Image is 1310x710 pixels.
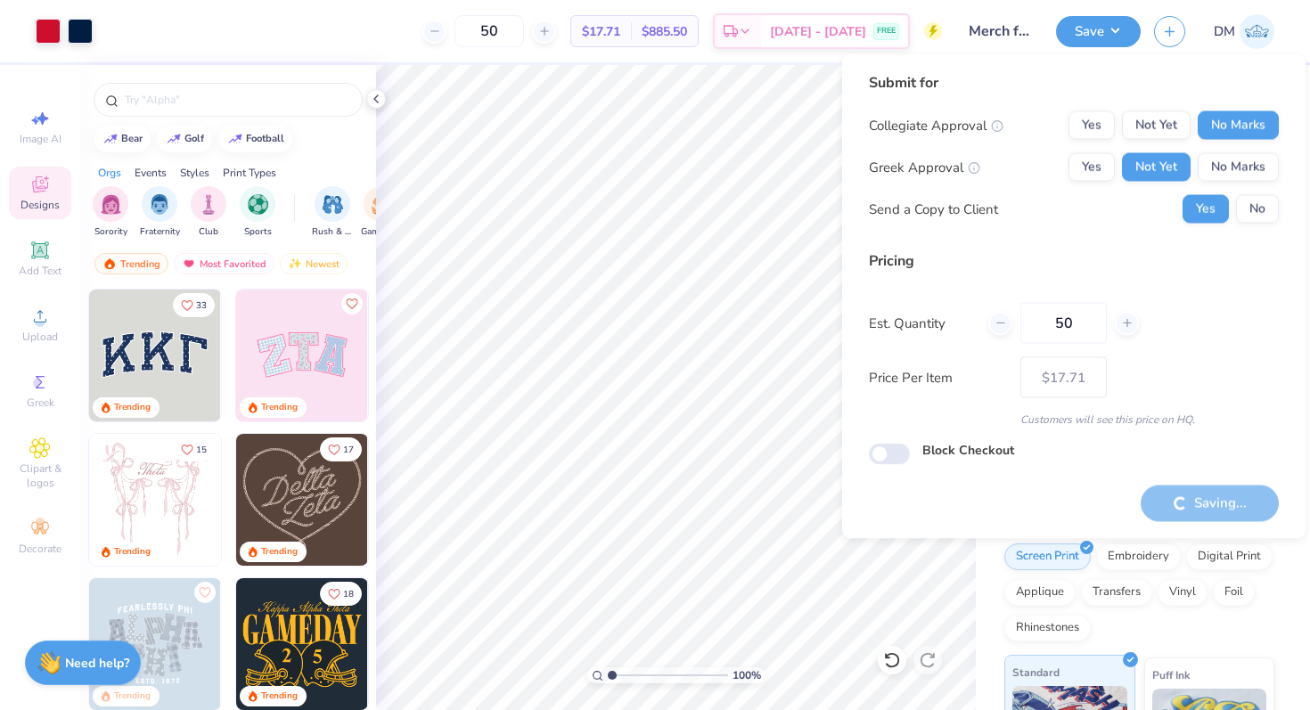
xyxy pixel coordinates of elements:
img: Deepanshi Mittal [1240,14,1274,49]
div: Digital Print [1186,543,1273,570]
div: Vinyl [1158,579,1208,606]
input: Try "Alpha" [123,91,351,109]
button: football [218,126,292,152]
a: DM [1214,14,1274,49]
div: Trending [261,690,298,703]
button: No Marks [1198,111,1279,140]
button: Like [341,293,363,314]
div: Embroidery [1096,543,1181,570]
div: bear [121,134,143,143]
span: 15 [196,445,207,454]
div: Trending [261,545,298,559]
span: $17.71 [582,22,620,41]
span: Standard [1012,663,1060,681]
img: 3b9aba4f-e317-4aa7-a679-c95a879539bd [89,290,221,421]
div: Screen Print [1004,543,1091,570]
span: Rush & Bid [312,225,353,239]
button: No [1236,195,1279,224]
span: [DATE] - [DATE] [770,22,866,41]
span: Upload [22,330,58,344]
img: most_fav.gif [182,257,196,270]
img: Rush & Bid Image [323,194,343,215]
div: Styles [180,165,209,181]
img: 83dda5b0-2158-48ca-832c-f6b4ef4c4536 [89,434,221,566]
img: ead2b24a-117b-4488-9b34-c08fd5176a7b [367,434,499,566]
button: golf [157,126,212,152]
img: Game Day Image [372,194,392,215]
button: No Marks [1198,153,1279,182]
strong: Need help? [65,655,129,672]
div: Pricing [869,250,1279,272]
div: Rhinestones [1004,615,1091,641]
input: – – [454,15,524,47]
div: Applique [1004,579,1076,606]
div: Trending [114,690,151,703]
div: filter for Fraternity [140,186,180,239]
button: Like [173,293,215,317]
span: Add Text [19,264,61,278]
span: Club [199,225,218,239]
button: Like [194,582,216,603]
div: Events [135,165,167,181]
button: Not Yet [1122,153,1191,182]
img: 5ee11766-d822-42f5-ad4e-763472bf8dcf [367,290,499,421]
div: Trending [114,545,151,559]
img: 12710c6a-dcc0-49ce-8688-7fe8d5f96fe2 [236,434,368,566]
div: Newest [280,253,348,274]
span: Clipart & logos [9,461,71,490]
label: Block Checkout [922,441,1014,460]
img: Club Image [199,194,218,215]
div: Print Types [223,165,276,181]
div: Collegiate Approval [869,115,1003,135]
img: trend_line.gif [103,134,118,144]
div: Transfers [1081,579,1152,606]
div: filter for Sorority [93,186,128,239]
div: Customers will see this price on HQ. [869,412,1279,428]
span: 100 % [733,667,761,683]
img: Fraternity Image [150,194,169,215]
div: Orgs [98,165,121,181]
button: Like [320,582,362,606]
button: Not Yet [1122,111,1191,140]
div: golf [184,134,204,143]
div: Send a Copy to Client [869,199,998,219]
img: Sorority Image [101,194,121,215]
span: 33 [196,301,207,310]
button: Like [173,437,215,461]
button: Like [320,437,362,461]
span: 17 [343,445,354,454]
button: Save [1056,16,1141,47]
div: Most Favorited [174,253,274,274]
label: Est. Quantity [869,313,975,333]
span: DM [1214,21,1235,42]
span: Fraternity [140,225,180,239]
button: filter button [93,186,128,239]
div: filter for Club [191,186,226,239]
img: b8819b5f-dd70-42f8-b218-32dd770f7b03 [236,578,368,710]
img: a3f22b06-4ee5-423c-930f-667ff9442f68 [220,578,352,710]
span: Sorority [94,225,127,239]
img: trend_line.gif [228,134,242,144]
span: Sports [244,225,272,239]
span: Designs [20,198,60,212]
span: $885.50 [642,22,687,41]
div: Trending [94,253,168,274]
div: Submit for [869,72,1279,94]
span: Game Day [361,225,402,239]
span: FREE [877,25,896,37]
button: filter button [361,186,402,239]
img: Sports Image [248,194,268,215]
img: 2b704b5a-84f6-4980-8295-53d958423ff9 [367,578,499,710]
label: Price Per Item [869,367,1007,388]
button: filter button [140,186,180,239]
button: Yes [1068,153,1115,182]
img: Newest.gif [288,257,302,270]
span: Greek [27,396,54,410]
span: Image AI [20,132,61,146]
div: filter for Rush & Bid [312,186,353,239]
span: Decorate [19,542,61,556]
button: filter button [240,186,275,239]
button: Yes [1183,195,1229,224]
button: bear [94,126,151,152]
div: football [246,134,284,143]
